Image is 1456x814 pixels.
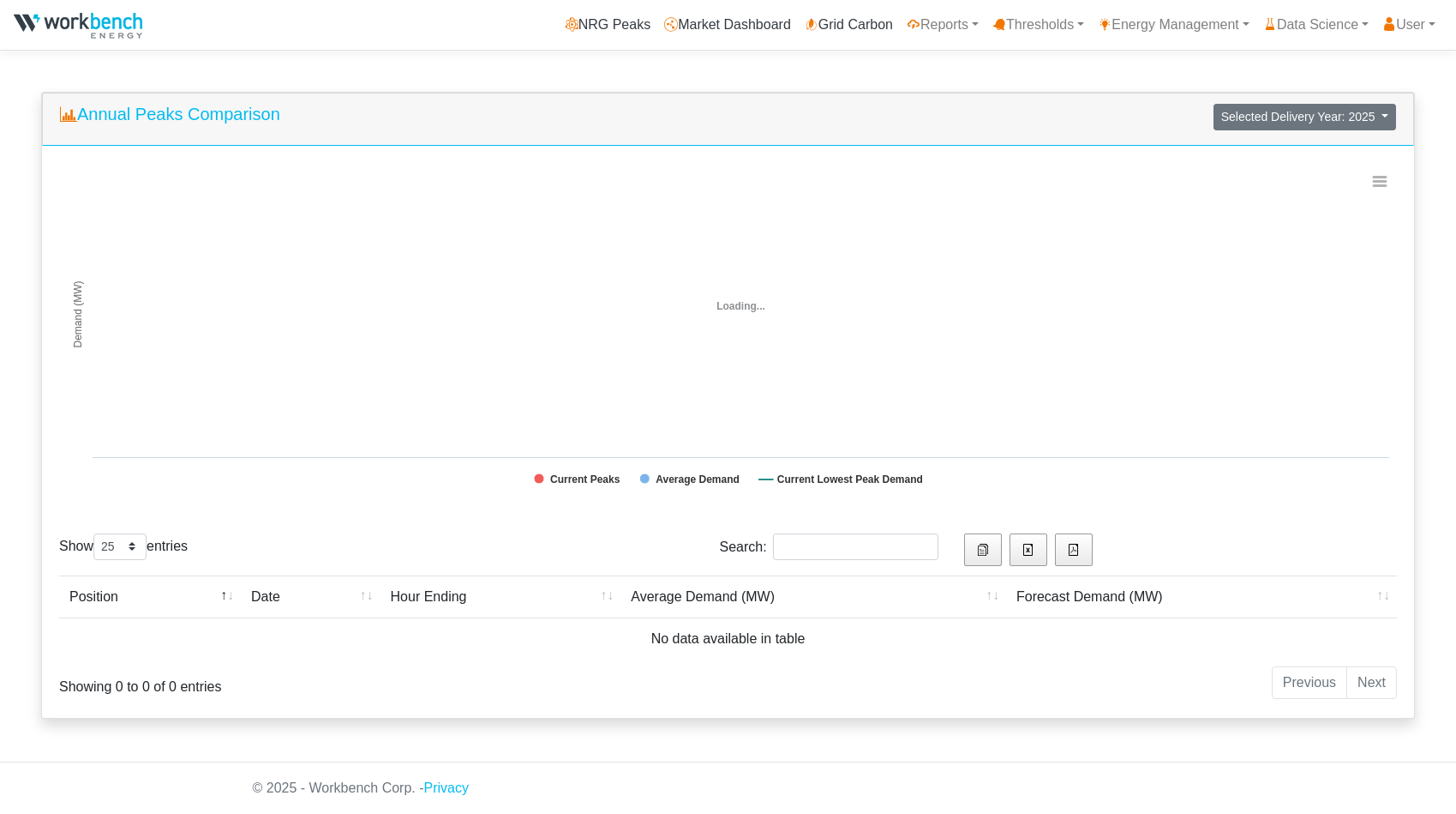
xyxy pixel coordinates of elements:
a: Data Science [1256,8,1375,42]
a: Reports [900,8,986,42]
span: Loading... [716,300,765,312]
td: Position: activate to sort column descending [59,576,241,618]
img: NRGPeaks.png [14,13,142,39]
button: Export to Excel [1010,534,1047,567]
tspan: Average Demand [656,473,740,485]
div: Showing 0 to 0 of 0 entries [59,665,603,697]
a: Thresholds [986,8,1091,42]
a: Energy Management [1091,8,1256,42]
td: Hour Ending: activate to sort column ascending [380,576,621,618]
h5: Annual Peaks Comparison [60,104,280,124]
button: Copy to clipboard [964,534,1002,567]
a: User [1375,8,1442,42]
span: Selected Delivery Year: 2025 [1221,110,1375,124]
select: Showentries [93,534,147,560]
div: © 2025 - Workbench Corp. - [240,763,1217,814]
button: Generate PDF [1055,534,1093,567]
td: Date: activate to sort column ascending [241,576,380,618]
label: Search: [720,534,938,560]
tspan: Demand (MW) [72,280,84,347]
input: Search: [773,534,938,560]
td: Forecast Demand (MW): activate to sort column ascending [1006,576,1397,618]
button: Selected Delivery Year: 2025 [1213,104,1396,130]
label: Show entries [59,534,188,560]
tspan: Current Lowest Peak Demand [777,473,923,485]
tspan: Current Peaks [550,473,620,485]
a: Grid Carbon [798,8,900,42]
a: Privacy [424,781,469,795]
td: Average Demand (MW): activate to sort column ascending [620,576,1006,618]
a: NRG Peaks [558,8,657,42]
td: No data available in table [59,618,1397,660]
a: Market Dashboard [657,8,798,42]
